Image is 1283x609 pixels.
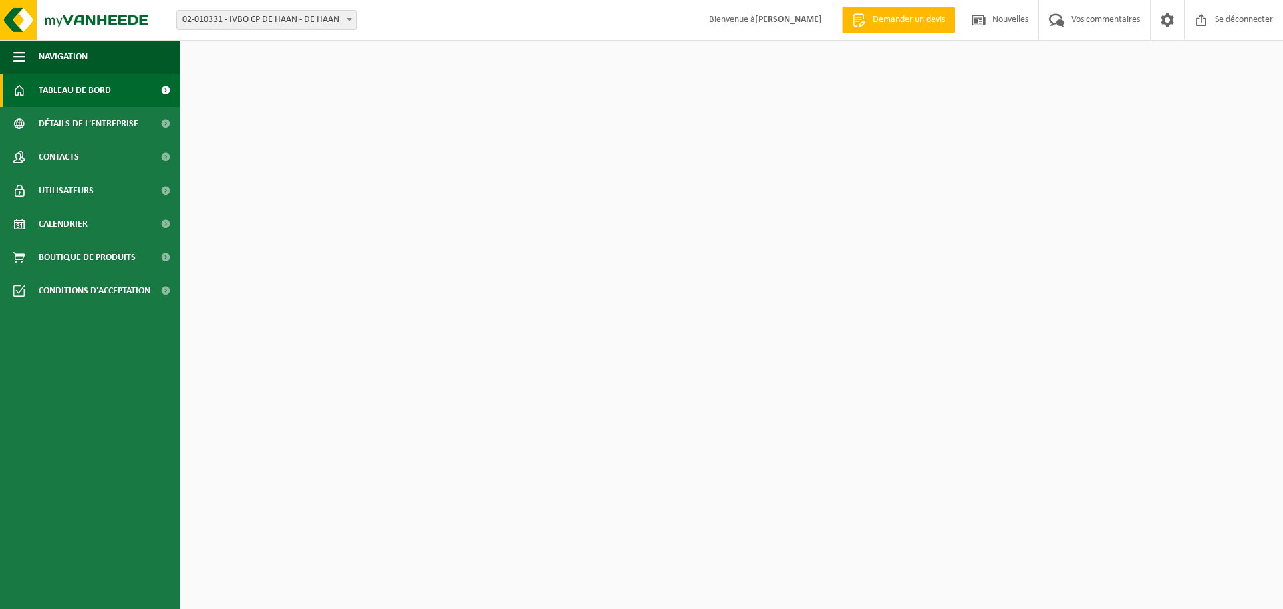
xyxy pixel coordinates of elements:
[39,253,136,263] font: Boutique de produits
[709,15,755,25] font: Bienvenue à
[39,152,79,162] font: Contacts
[755,15,822,25] font: [PERSON_NAME]
[39,219,88,229] font: Calendrier
[176,10,357,30] span: 02-010331 - IVBO CP DE HAAN - DE HAAN
[992,15,1028,25] font: Nouvelles
[177,11,356,29] span: 02-010331 - IVBO CP DE HAAN - DE HAAN
[182,15,339,25] font: 02-010331 - IVBO CP DE HAAN - DE HAAN
[39,119,138,129] font: Détails de l'entreprise
[842,7,955,33] a: Demander un devis
[39,286,150,296] font: Conditions d'acceptation
[39,52,88,62] font: Navigation
[1071,15,1140,25] font: Vos commentaires
[1215,15,1273,25] font: Se déconnecter
[873,15,945,25] font: Demander un devis
[39,186,94,196] font: Utilisateurs
[39,86,111,96] font: Tableau de bord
